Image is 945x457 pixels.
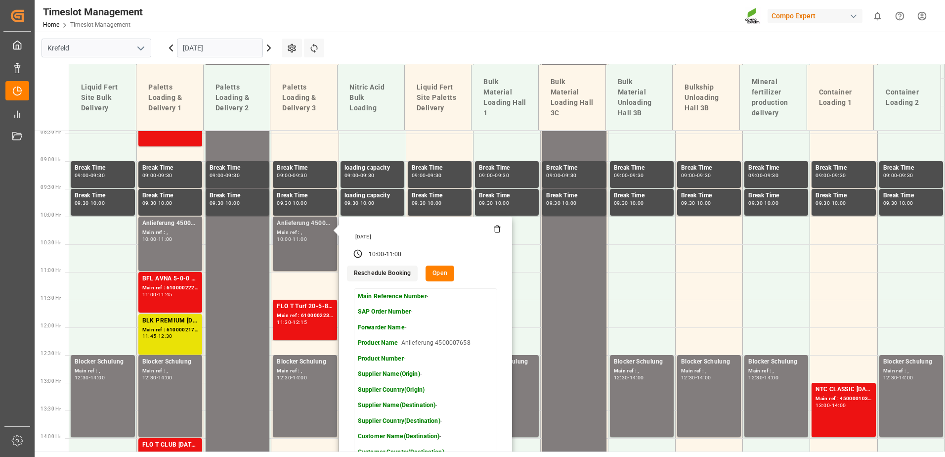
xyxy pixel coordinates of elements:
[89,201,90,205] div: -
[369,250,385,259] div: 10:00
[630,173,644,178] div: 09:30
[142,284,198,292] div: Main ref : 6100002225, 2000001650
[479,173,493,178] div: 09:00
[614,173,628,178] div: 09:00
[426,173,428,178] div: -
[41,184,61,190] span: 09:30 Hr
[293,375,307,380] div: 14:00
[277,163,333,173] div: Break Time
[748,73,799,122] div: Mineral fertilizer production delivery
[344,173,359,178] div: 09:00
[748,191,804,201] div: Break Time
[681,201,695,205] div: 09:30
[75,201,89,205] div: 09:30
[763,201,764,205] div: -
[358,292,471,301] p: -
[358,324,405,331] strong: Forwarder Name
[546,163,602,173] div: Break Time
[816,201,830,205] div: 09:30
[278,78,329,117] div: Paletts Loading & Delivery 3
[90,173,105,178] div: 09:30
[628,375,629,380] div: -
[75,367,131,375] div: Main ref : ,
[681,173,695,178] div: 09:00
[882,83,933,112] div: Container Loading 2
[277,219,333,228] div: Anlieferung 4500007658
[347,266,418,281] button: Reschedule Booking
[745,7,761,25] img: Screenshot%202023-09-29%20at%2010.02.21.png_1712312052.png
[495,201,509,205] div: 10:00
[360,201,375,205] div: 10:00
[748,201,763,205] div: 09:30
[681,191,737,201] div: Break Time
[630,375,644,380] div: 14:00
[546,173,560,178] div: 09:00
[142,163,198,173] div: Break Time
[157,334,158,338] div: -
[763,173,764,178] div: -
[277,375,291,380] div: 12:30
[210,201,224,205] div: 09:30
[358,448,471,457] p: -
[883,367,939,375] div: Main ref : ,
[614,367,670,375] div: Main ref : ,
[212,78,262,117] div: Paletts Loading & Delivery 2
[412,163,468,173] div: Break Time
[832,201,846,205] div: 10:00
[142,228,198,237] div: Main ref : ,
[225,201,240,205] div: 10:00
[41,351,61,356] span: 12:30 Hr
[277,357,333,367] div: Blocker Schulung
[883,201,898,205] div: 09:30
[695,375,697,380] div: -
[628,201,629,205] div: -
[479,163,535,173] div: Break Time
[142,201,157,205] div: 09:30
[291,320,293,324] div: -
[495,173,509,178] div: 09:30
[681,357,737,367] div: Blocker Schulung
[816,395,871,403] div: Main ref : 4500001037, 2000001013
[413,78,464,117] div: Liquid Fert Site Paletts Delivery
[681,78,731,117] div: Bulkship Unloading Hall 3B
[41,323,61,328] span: 12:00 Hr
[158,292,172,297] div: 11:45
[177,39,263,57] input: DD.MM.YYYY
[358,173,360,178] div: -
[224,173,225,178] div: -
[697,375,711,380] div: 14:00
[345,78,396,117] div: Nitric Acid Bulk Loading
[562,173,576,178] div: 09:30
[293,173,307,178] div: 09:30
[479,201,493,205] div: 09:30
[412,201,426,205] div: 09:30
[144,78,195,117] div: Paletts Loading & Delivery 1
[358,417,471,426] p: -
[832,173,846,178] div: 09:30
[479,73,530,122] div: Bulk Material Loading Hall 1
[75,375,89,380] div: 12:30
[142,274,198,284] div: BFL AVNA 5-0-0 SL 1000L IBC MTO
[866,5,889,27] button: show 0 new notifications
[277,191,333,201] div: Break Time
[358,449,444,456] strong: Customer Country(Destination)
[748,163,804,173] div: Break Time
[291,375,293,380] div: -
[768,9,862,23] div: Compo Expert
[748,367,804,375] div: Main ref : ,
[41,129,61,135] span: 08:30 Hr
[830,201,831,205] div: -
[358,355,471,364] p: -
[560,173,562,178] div: -
[75,173,89,178] div: 09:00
[142,237,157,241] div: 10:00
[291,237,293,241] div: -
[630,201,644,205] div: 10:00
[158,173,172,178] div: 09:30
[277,312,333,320] div: Main ref : 6100002235, 2000001682
[344,163,400,173] div: loading capacity
[224,201,225,205] div: -
[41,434,61,439] span: 14:00 Hr
[816,191,871,201] div: Break Time
[681,375,695,380] div: 12:30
